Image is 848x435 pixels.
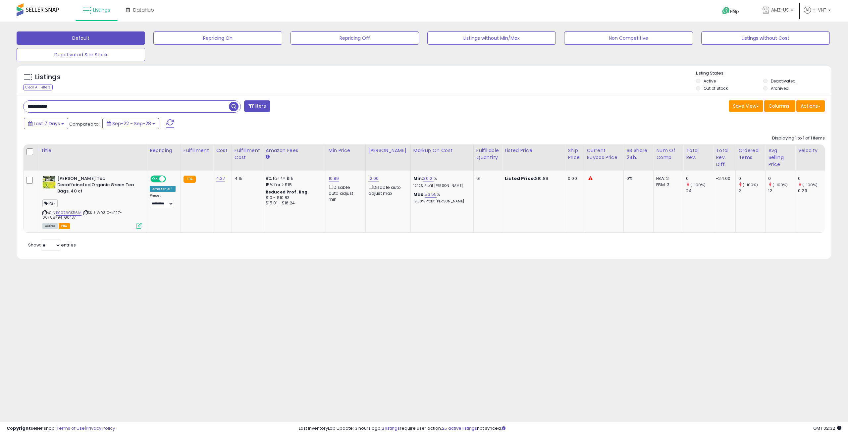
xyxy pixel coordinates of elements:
div: % [413,176,468,188]
div: 12 [768,188,795,194]
div: 2 [738,188,765,194]
div: BB Share 24h. [626,147,651,161]
div: Ship Price [568,147,581,161]
div: Cost [216,147,229,154]
a: 12.00 [368,175,379,182]
span: Columns [768,103,789,109]
div: 0 [798,176,825,182]
div: 0 [738,176,765,182]
div: Total Rev. Diff. [716,147,733,168]
span: All listings currently available for purchase on Amazon [42,223,58,229]
button: Repricing Off [291,31,419,45]
button: Non Competitive [564,31,693,45]
i: Get Help [722,7,730,15]
p: Listing States: [696,70,831,77]
div: Listed Price [505,147,562,154]
div: Preset: [150,193,176,208]
div: Velocity [798,147,822,154]
label: Active [704,78,716,84]
div: Ordered Items [738,147,763,161]
a: Help [717,2,752,22]
div: FBA: 2 [656,176,678,182]
div: -24.00 [716,176,730,182]
span: Hi VNT [813,7,826,13]
div: 61 [476,176,497,182]
div: Amazon Fees [266,147,323,154]
div: 0 [768,176,795,182]
div: Fulfillment Cost [235,147,260,161]
span: Show: entries [28,242,76,248]
div: Displaying 1 to 1 of 1 items [772,135,825,141]
b: Reduced Prof. Rng. [266,189,309,195]
button: Actions [796,100,825,112]
div: 0.29 [798,188,825,194]
div: 4.15 [235,176,258,182]
a: 10.89 [329,175,339,182]
div: 8% for <= $15 [266,176,321,182]
div: Markup on Cost [413,147,471,154]
small: (-100%) [690,182,706,188]
div: FBM: 3 [656,182,678,188]
div: ASIN: [42,176,142,228]
button: Listings without Min/Max [427,31,556,45]
th: The percentage added to the cost of goods (COGS) that forms the calculator for Min & Max prices. [410,144,473,171]
button: Save View [729,100,763,112]
div: Min Price [329,147,363,154]
a: B0076OK56M [56,210,81,216]
div: [PERSON_NAME] [368,147,408,154]
h5: Listings [35,73,61,82]
small: Amazon Fees. [266,154,270,160]
span: | SKU: W9310-KE27-00788794-G0437 [42,210,122,220]
a: 30.21 [423,175,434,182]
div: Amazon AI * [150,186,176,192]
span: IPSF [42,199,58,207]
div: 0.00 [568,176,579,182]
label: Out of Stock [704,85,728,91]
span: Compared to: [69,121,100,127]
div: Current Buybox Price [587,147,621,161]
div: Total Rev. [686,147,710,161]
div: Avg Selling Price [768,147,792,168]
b: Min: [413,175,423,182]
label: Archived [771,85,789,91]
div: Clear All Filters [23,84,53,90]
div: 15% for > $15 [266,182,321,188]
button: Listings without Cost [701,31,830,45]
button: Repricing On [153,31,282,45]
div: 0 [686,176,713,182]
span: OFF [165,176,176,182]
b: Max: [413,191,425,197]
button: Columns [764,100,795,112]
button: Default [17,31,145,45]
div: 24 [686,188,713,194]
p: 12.12% Profit [PERSON_NAME] [413,184,468,188]
label: Deactivated [771,78,796,84]
div: $10 - $10.83 [266,195,321,201]
button: Last 7 Days [24,118,68,129]
p: 19.50% Profit [PERSON_NAME] [413,199,468,204]
div: $15.01 - $16.24 [266,200,321,206]
div: Title [41,147,144,154]
div: Fulfillment [184,147,210,154]
div: Fulfillable Quantity [476,147,499,161]
span: FBA [59,223,70,229]
small: (-100%) [772,182,788,188]
small: (-100%) [802,182,818,188]
div: 0% [626,176,648,182]
button: Sep-22 - Sep-28 [102,118,159,129]
span: DataHub [133,7,154,13]
div: $10.89 [505,176,560,182]
span: Help [730,9,739,14]
b: [PERSON_NAME] Tea Decaffeinated Organic Green Tea Bags, 40 ct [57,176,138,196]
span: Listings [93,7,110,13]
a: 53.55 [425,191,437,198]
small: (-100%) [743,182,758,188]
div: Disable auto adjust min [329,184,360,203]
b: Listed Price: [505,175,535,182]
small: FBA [184,176,196,183]
div: Disable auto adjust max [368,184,405,196]
span: Sep-22 - Sep-28 [112,120,151,127]
a: 4.37 [216,175,225,182]
button: Deactivated & In Stock [17,48,145,61]
div: Num of Comp. [656,147,680,161]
